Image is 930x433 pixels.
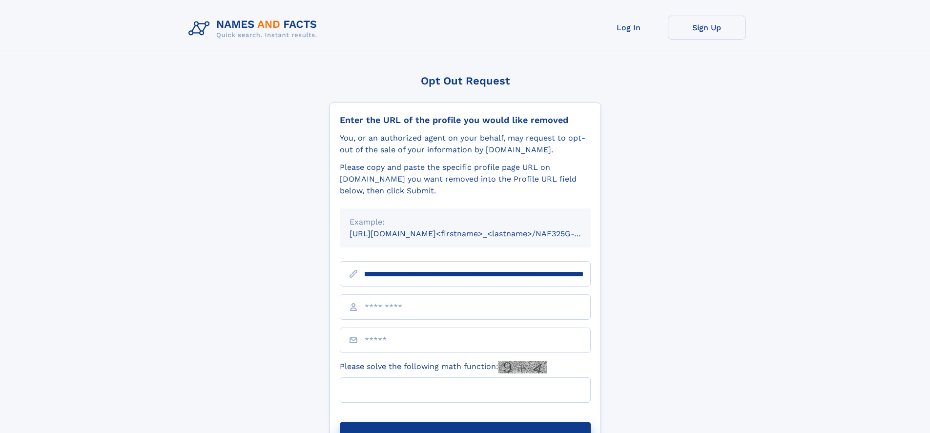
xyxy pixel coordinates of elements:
[340,132,591,156] div: You, or an authorized agent on your behalf, may request to opt-out of the sale of your informatio...
[340,162,591,197] div: Please copy and paste the specific profile page URL on [DOMAIN_NAME] you want removed into the Pr...
[590,16,668,40] a: Log In
[350,216,581,228] div: Example:
[350,229,609,238] small: [URL][DOMAIN_NAME]<firstname>_<lastname>/NAF325G-xxxxxxxx
[185,16,325,42] img: Logo Names and Facts
[340,115,591,125] div: Enter the URL of the profile you would like removed
[330,75,601,87] div: Opt Out Request
[668,16,746,40] a: Sign Up
[340,361,547,373] label: Please solve the following math function:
